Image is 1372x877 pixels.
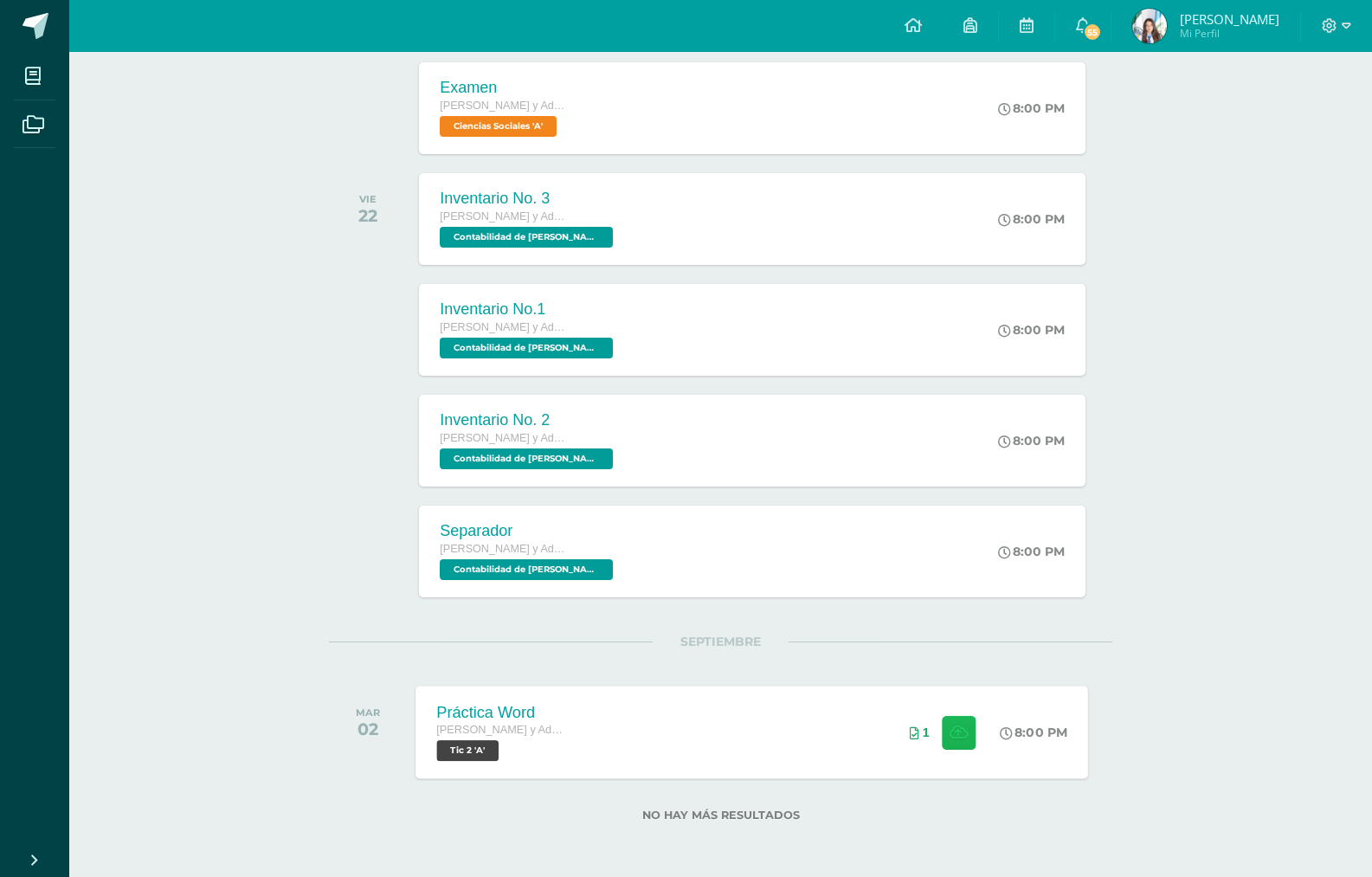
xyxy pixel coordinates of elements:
[440,100,570,112] span: [PERSON_NAME] y Admon Diario
[998,322,1065,338] div: 8:00 PM
[653,634,789,649] span: SEPTIEMBRE
[998,211,1065,227] div: 8:00 PM
[437,740,499,761] span: Tic 2 'A'
[1083,23,1102,42] span: 55
[440,79,570,97] div: Examen
[910,725,930,739] div: Archivos entregados
[440,543,570,555] span: [PERSON_NAME] y Admon Diario
[329,809,1112,822] label: No hay más resultados
[440,321,570,333] span: [PERSON_NAME] y Admon Diario
[358,193,377,205] div: VIE
[1001,725,1068,740] div: 8:00 PM
[356,706,380,719] div: MAR
[440,210,570,222] span: [PERSON_NAME] y Admon Diario
[437,703,569,721] div: Práctica Word
[356,719,380,739] div: 02
[440,432,570,444] span: [PERSON_NAME] y Admon Diario
[440,190,617,208] div: Inventario No. 3
[923,725,930,739] span: 1
[1180,26,1279,41] span: Mi Perfil
[437,724,569,736] span: [PERSON_NAME] y Admon Diario
[998,544,1065,559] div: 8:00 PM
[1180,10,1279,28] span: [PERSON_NAME]
[440,300,617,319] div: Inventario No.1
[440,338,613,358] span: Contabilidad de Costos 'A'
[440,411,617,429] div: Inventario No. 2
[440,227,613,248] span: Contabilidad de Costos 'A'
[440,559,613,580] span: Contabilidad de Costos 'A'
[440,116,557,137] span: Ciencias Sociales 'A'
[358,205,377,226] div: 22
[998,433,1065,448] div: 8:00 PM
[998,100,1065,116] div: 8:00 PM
[1132,9,1167,43] img: c77a039fa8ee97d9b8c4aa848c3355bb.png
[440,522,617,540] div: Separador
[440,448,613,469] span: Contabilidad de Costos 'A'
